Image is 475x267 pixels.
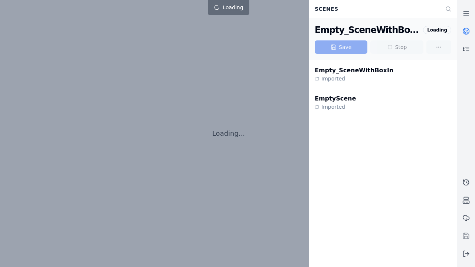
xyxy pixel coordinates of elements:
span: Loading [223,4,243,11]
div: Scenes [310,2,441,16]
div: Imported [315,75,393,82]
div: Imported [315,103,356,111]
div: EmptyScene [315,94,356,103]
div: Empty_SceneWithBoxIn [315,24,420,36]
div: Empty_SceneWithBoxIn [315,66,393,75]
p: Loading... [212,128,245,139]
div: Loading [423,26,451,34]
